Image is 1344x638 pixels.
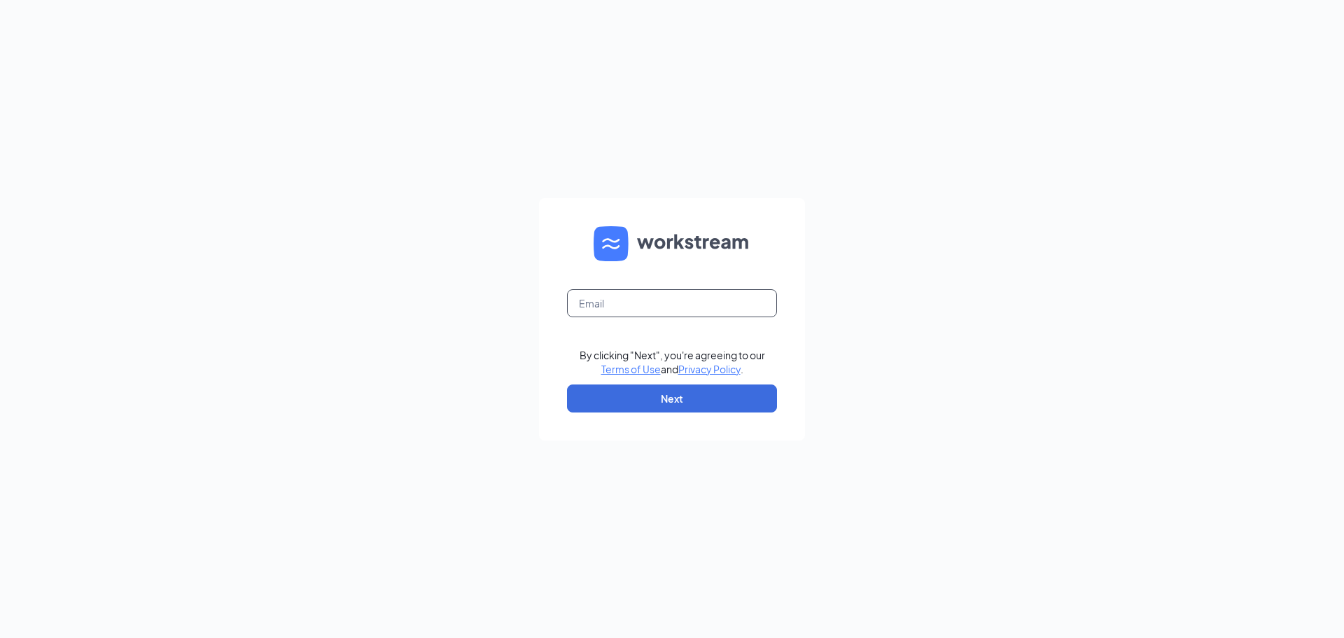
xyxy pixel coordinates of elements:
[567,289,777,317] input: Email
[594,226,750,261] img: WS logo and Workstream text
[580,348,765,376] div: By clicking "Next", you're agreeing to our and .
[567,384,777,412] button: Next
[678,363,741,375] a: Privacy Policy
[601,363,661,375] a: Terms of Use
